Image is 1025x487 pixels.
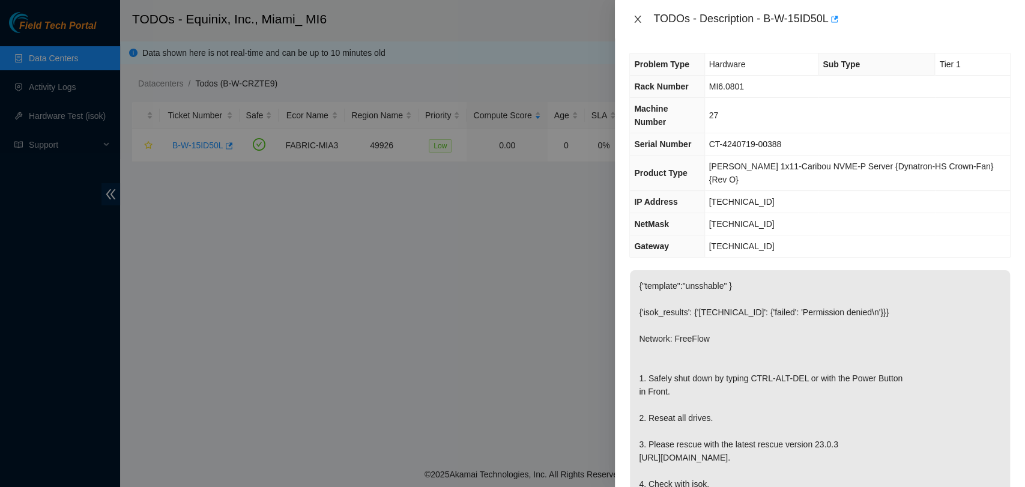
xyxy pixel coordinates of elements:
span: Machine Number [634,104,668,127]
span: Gateway [634,241,669,251]
span: Problem Type [634,59,689,69]
span: IP Address [634,197,677,207]
span: [TECHNICAL_ID] [709,241,775,251]
span: Serial Number [634,139,691,149]
span: CT-4240719-00388 [709,139,782,149]
span: Tier 1 [939,59,960,69]
div: TODOs - Description - B-W-15ID50L [653,10,1011,29]
span: Hardware [709,59,746,69]
span: Product Type [634,168,687,178]
span: [TECHNICAL_ID] [709,197,775,207]
span: NetMask [634,219,669,229]
span: MI6.0801 [709,82,744,91]
span: 27 [709,110,719,120]
button: Close [629,14,646,25]
span: close [633,14,643,24]
span: [PERSON_NAME] 1x11-Caribou NVME-P Server {Dynatron-HS Crown-Fan}{Rev O} [709,162,994,184]
span: Rack Number [634,82,688,91]
span: [TECHNICAL_ID] [709,219,775,229]
span: Sub Type [823,59,860,69]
